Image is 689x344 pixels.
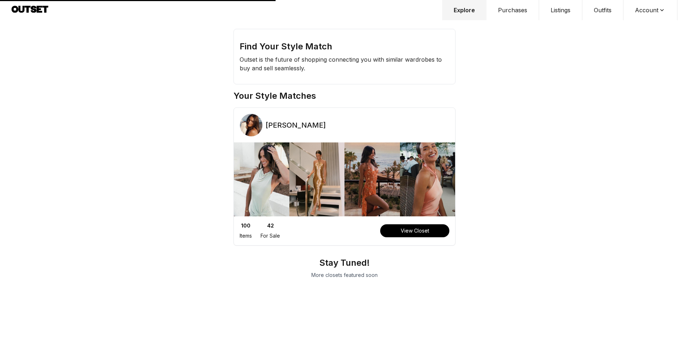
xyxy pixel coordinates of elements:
[239,269,450,282] div: More closets featured soon
[234,142,289,216] img: Top Outfit
[240,232,252,239] div: Items
[266,120,326,130] h3: [PERSON_NAME]
[267,222,274,229] div: 42
[240,114,262,136] img: Profile Picture
[261,232,280,239] div: For Sale
[234,107,455,246] a: Profile Picture[PERSON_NAME]Top OutfitTop OutfitTop OutfitTop Outfit100Items42For SaleView Closet
[380,224,449,237] button: View Closet
[344,142,400,216] img: Top Outfit
[240,52,449,72] div: Outset is the future of shopping connecting you with similar wardrobes to buy and sell seamlessly.
[289,142,345,216] img: Top Outfit
[239,257,450,269] h2: Stay Tuned!
[234,90,455,102] h2: Your Style Matches
[240,41,449,52] h2: Find Your Style Match
[241,222,250,229] div: 100
[400,142,455,216] img: Top Outfit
